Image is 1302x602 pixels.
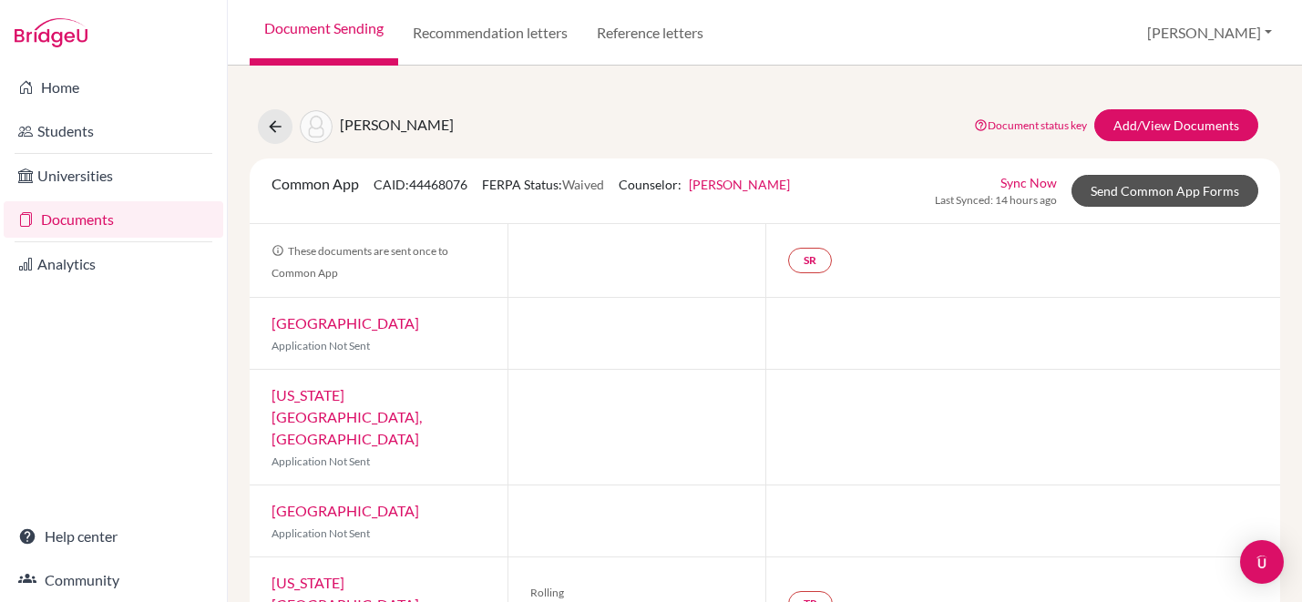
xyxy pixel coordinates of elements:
div: Open Intercom Messenger [1240,540,1284,584]
span: CAID: 44468076 [374,177,467,192]
a: Universities [4,158,223,194]
span: Rolling [530,585,743,601]
a: [GEOGRAPHIC_DATA] [272,502,419,519]
a: Add/View Documents [1094,109,1258,141]
span: [PERSON_NAME] [340,116,454,133]
span: Last Synced: 14 hours ago [935,192,1057,209]
a: Help center [4,518,223,555]
a: [GEOGRAPHIC_DATA] [272,314,419,332]
a: Analytics [4,246,223,282]
a: Students [4,113,223,149]
span: Common App [272,175,359,192]
a: Home [4,69,223,106]
a: SR [788,248,832,273]
a: Sync Now [1000,173,1057,192]
a: [PERSON_NAME] [689,177,790,192]
span: FERPA Status: [482,177,604,192]
span: Application Not Sent [272,454,370,468]
span: Application Not Sent [272,339,370,352]
span: Counselor: [619,177,790,192]
a: Document status key [974,118,1087,132]
a: Documents [4,201,223,238]
a: Send Common App Forms [1071,175,1258,207]
span: Waived [562,177,604,192]
button: [PERSON_NAME] [1139,15,1280,50]
a: [US_STATE][GEOGRAPHIC_DATA], [GEOGRAPHIC_DATA] [272,386,422,447]
a: Community [4,562,223,598]
span: Application Not Sent [272,526,370,540]
img: Bridge-U [15,18,87,47]
span: These documents are sent once to Common App [272,244,448,280]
